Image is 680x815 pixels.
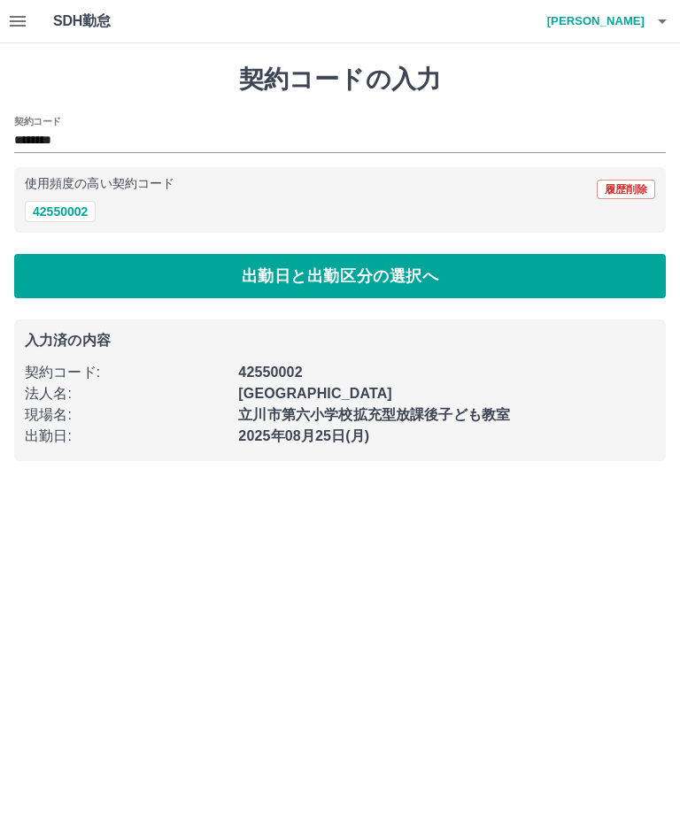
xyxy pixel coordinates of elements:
p: 現場名 : [25,404,228,426]
h1: 契約コードの入力 [14,65,666,95]
p: 契約コード : [25,362,228,383]
h2: 契約コード [14,114,61,128]
p: 法人名 : [25,383,228,404]
b: 2025年08月25日(月) [238,428,369,443]
b: 42550002 [238,365,302,380]
b: [GEOGRAPHIC_DATA] [238,386,392,401]
p: 使用頻度の高い契約コード [25,178,174,190]
button: 42550002 [25,201,96,222]
p: 出勤日 : [25,426,228,447]
p: 入力済の内容 [25,334,655,348]
button: 出勤日と出勤区分の選択へ [14,254,666,298]
b: 立川市第六小学校拡充型放課後子ども教室 [238,407,510,422]
button: 履歴削除 [597,180,655,199]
